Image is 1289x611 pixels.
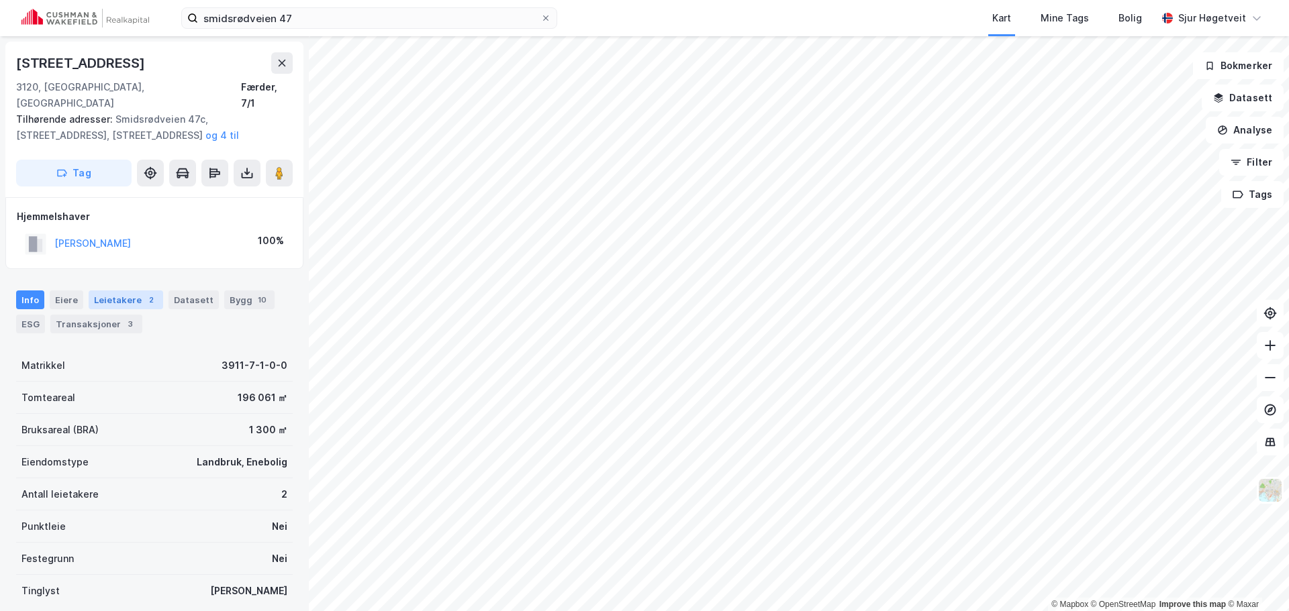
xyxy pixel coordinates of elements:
[50,290,83,309] div: Eiere
[992,10,1011,26] div: Kart
[272,518,287,535] div: Nei
[1219,149,1284,176] button: Filter
[224,290,275,309] div: Bygg
[21,422,99,438] div: Bruksareal (BRA)
[21,518,66,535] div: Punktleie
[281,486,287,502] div: 2
[1257,478,1283,503] img: Z
[16,160,132,186] button: Tag
[89,290,163,309] div: Leietakere
[1222,547,1289,611] iframe: Chat Widget
[210,583,287,599] div: [PERSON_NAME]
[1222,547,1289,611] div: Kontrollprogram for chat
[16,79,241,111] div: 3120, [GEOGRAPHIC_DATA], [GEOGRAPHIC_DATA]
[17,209,292,225] div: Hjemmelshaver
[16,113,115,125] span: Tilhørende adresser:
[21,583,60,599] div: Tinglyst
[21,551,74,567] div: Festegrunn
[1051,600,1088,609] a: Mapbox
[21,9,149,27] img: cushman-wakefield-realkapital-logo.202ea83816669bd177139c58696a8fa1.svg
[16,315,45,333] div: ESG
[1206,117,1284,144] button: Analyse
[169,290,219,309] div: Datasett
[16,290,44,309] div: Info
[124,317,137,331] div: 3
[16,52,148,74] div: [STREET_ADDRESS]
[255,293,269,307] div: 10
[21,454,89,470] div: Eiendomstype
[197,454,287,470] div: Landbruk, Enebolig
[241,79,293,111] div: Færder, 7/1
[1221,181,1284,208] button: Tags
[1202,85,1284,111] button: Datasett
[1193,52,1284,79] button: Bokmerker
[1091,600,1156,609] a: OpenStreetMap
[21,486,99,502] div: Antall leietakere
[1118,10,1142,26] div: Bolig
[258,233,284,249] div: 100%
[238,390,287,406] div: 196 061 ㎡
[1041,10,1089,26] div: Mine Tags
[1178,10,1246,26] div: Sjur Høgetveit
[1159,600,1226,609] a: Improve this map
[16,111,282,144] div: Smidsrødveien 47c, [STREET_ADDRESS], [STREET_ADDRESS]
[249,422,287,438] div: 1 300 ㎡
[272,551,287,567] div: Nei
[21,357,65,374] div: Matrikkel
[50,315,142,333] div: Transaksjoner
[198,8,540,28] input: Søk på adresse, matrikkel, gårdeiere, leietakere eller personer
[21,390,75,406] div: Tomteareal
[144,293,158,307] div: 2
[222,357,287,374] div: 3911-7-1-0-0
